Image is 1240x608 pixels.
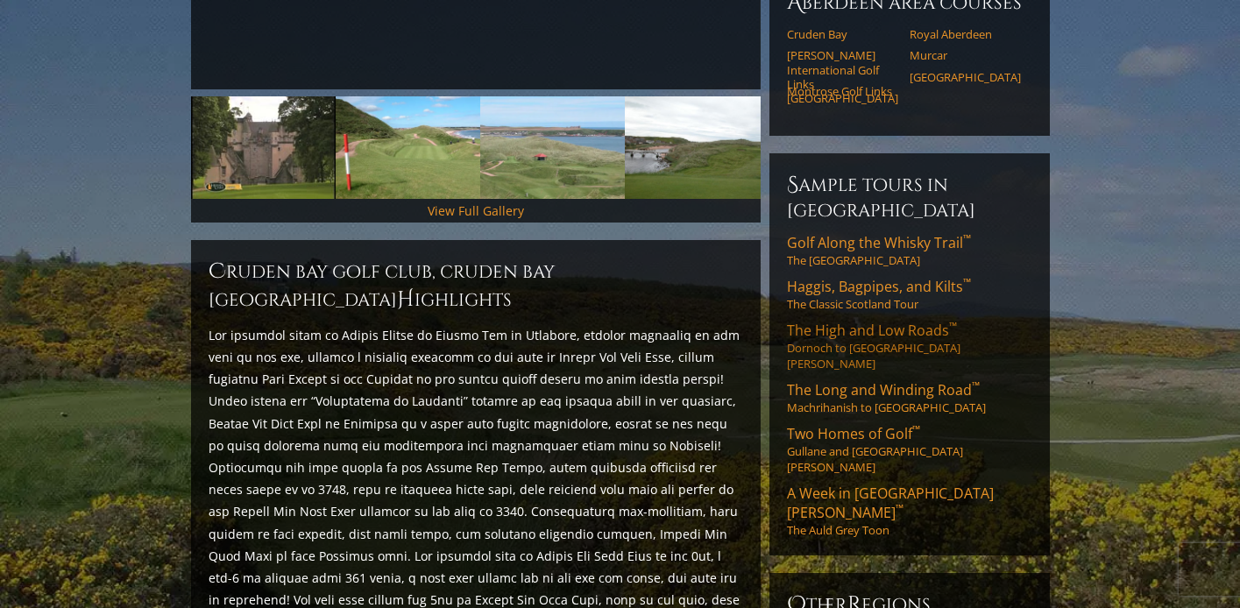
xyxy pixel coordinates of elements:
[428,202,524,219] a: View Full Gallery
[896,501,903,516] sup: ™
[912,422,920,437] sup: ™
[949,319,957,334] sup: ™
[787,277,1032,312] a: Haggis, Bagpipes, and Kilts™The Classic Scotland Tour
[787,171,1032,223] h6: Sample Tours in [GEOGRAPHIC_DATA]
[787,424,1032,475] a: Two Homes of Golf™Gullane and [GEOGRAPHIC_DATA][PERSON_NAME]
[787,380,980,399] span: The Long and Winding Road
[209,258,743,314] h2: Cruden Bay Golf Club, Cruden Bay [GEOGRAPHIC_DATA] ighlights
[787,233,1032,268] a: Golf Along the Whisky Trail™The [GEOGRAPHIC_DATA]
[787,277,971,296] span: Haggis, Bagpipes, and Kilts
[787,84,898,98] a: Montrose Golf Links
[963,231,971,246] sup: ™
[787,484,994,522] span: A Week in [GEOGRAPHIC_DATA][PERSON_NAME]
[787,424,920,443] span: Two Homes of Golf
[397,286,415,314] span: H
[787,321,1032,371] a: The High and Low Roads™Dornoch to [GEOGRAPHIC_DATA][PERSON_NAME]
[787,27,898,41] a: Cruden Bay
[972,378,980,393] sup: ™
[910,48,1021,62] a: Murcar
[787,48,898,105] a: [PERSON_NAME] International Golf Links [GEOGRAPHIC_DATA]
[787,321,957,340] span: The High and Low Roads
[787,233,971,252] span: Golf Along the Whisky Trail
[963,275,971,290] sup: ™
[910,70,1021,84] a: [GEOGRAPHIC_DATA]
[787,380,1032,415] a: The Long and Winding Road™Machrihanish to [GEOGRAPHIC_DATA]
[910,27,1021,41] a: Royal Aberdeen
[787,484,1032,538] a: A Week in [GEOGRAPHIC_DATA][PERSON_NAME]™The Auld Grey Toon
